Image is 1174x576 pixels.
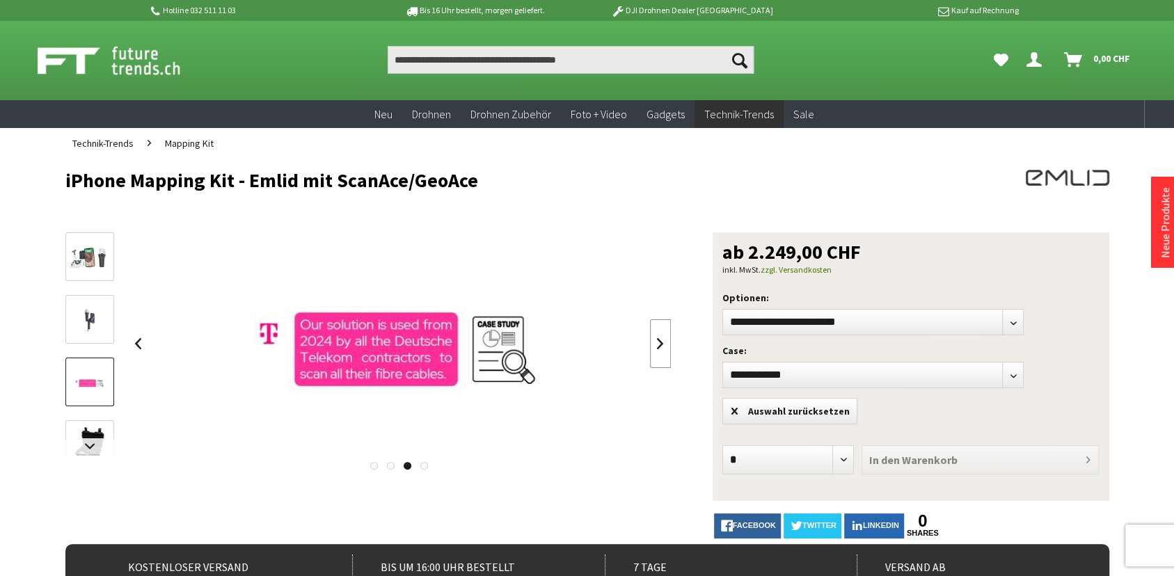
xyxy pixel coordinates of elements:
a: zzgl. Versandkosten [761,264,832,275]
span: Sale [793,107,814,121]
a: Sale [784,100,824,129]
a: Technik-Trends [65,128,141,159]
button: Suchen [724,46,754,74]
p: Bis 16 Uhr bestellt, morgen geliefert. [366,2,583,19]
span: Technik-Trends [704,107,774,121]
span: Mapping Kit [165,137,214,150]
a: LinkedIn [844,513,904,538]
h1: iPhone Mapping Kit - Emlid mit ScanAce/GeoAce [65,170,901,191]
span: Warenkorb [902,453,958,467]
a: 0 [907,513,939,529]
a: Dein Konto [1021,46,1053,74]
a: Warenkorb [1058,46,1137,74]
button: In den Warenkorb [862,445,1099,474]
span: 0,00 CHF [1093,47,1130,70]
span: facebook [733,521,776,529]
a: Meine Favoriten [987,46,1015,74]
a: shares [907,529,939,538]
span: Drohnen [412,107,451,121]
span: twitter [802,521,836,529]
p: Case: [722,342,1100,359]
a: Technik-Trends [695,100,784,129]
img: Shop Futuretrends - zur Startseite wechseln [38,43,211,78]
a: Gadgets [637,100,695,129]
span: Foto + Video [571,107,627,121]
p: Hotline 032 511 11 03 [149,2,366,19]
span: ab 2.249,00 CHF [722,242,861,262]
a: Drohnen [402,100,461,129]
img: Vorschau: iPhone Mapping Kit - Emlid mit ScanAce/GeoAce [70,246,110,269]
a: Drohnen Zubehör [461,100,561,129]
p: Kauf auf Rechnung [801,2,1018,19]
p: inkl. MwSt. [722,262,1100,278]
img: EMLID [1026,170,1109,186]
a: facebook [714,513,781,538]
a: Auswahl zurücksetzen [722,398,857,424]
a: Neu [365,100,402,129]
a: Foto + Video [561,100,637,129]
span: In den [869,453,900,467]
a: Mapping Kit [158,128,221,159]
span: Neu [374,107,392,121]
p: DJI Drohnen Dealer [GEOGRAPHIC_DATA] [583,2,800,19]
span: Drohnen Zubehör [470,107,551,121]
a: twitter [784,513,841,538]
p: Optionen: [722,289,1100,306]
span: Technik-Trends [72,137,134,150]
input: Produkt, Marke, Kategorie, EAN, Artikelnummer… [388,46,754,74]
span: LinkedIn [863,521,899,529]
span: Gadgets [647,107,685,121]
a: Neue Produkte [1158,187,1172,258]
